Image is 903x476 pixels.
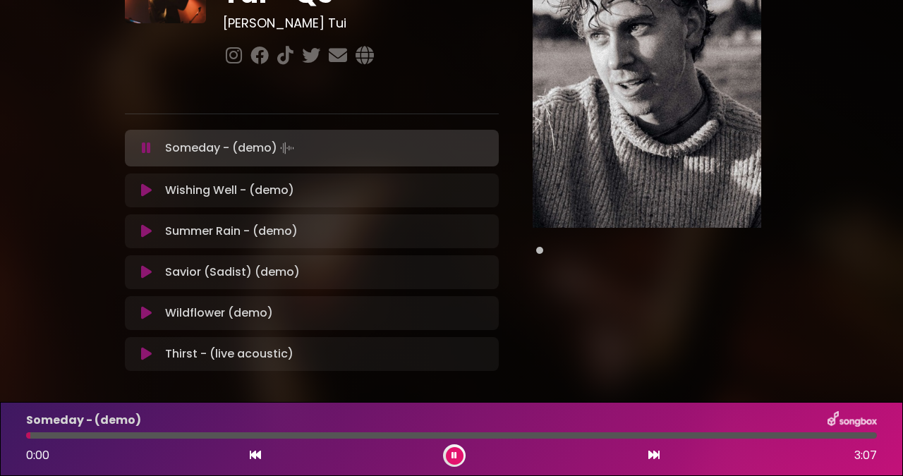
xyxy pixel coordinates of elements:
[165,264,300,281] p: Savior (Sadist) (demo)
[165,138,297,158] p: Someday - (demo)
[165,346,293,362] p: Thirst - (live acoustic)
[277,138,297,158] img: waveform4.gif
[165,305,273,322] p: Wildflower (demo)
[26,412,141,429] p: Someday - (demo)
[165,223,298,240] p: Summer Rain - (demo)
[828,411,877,429] img: songbox-logo-white.png
[223,16,499,31] h3: [PERSON_NAME] Tui
[165,182,294,199] p: Wishing Well - (demo)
